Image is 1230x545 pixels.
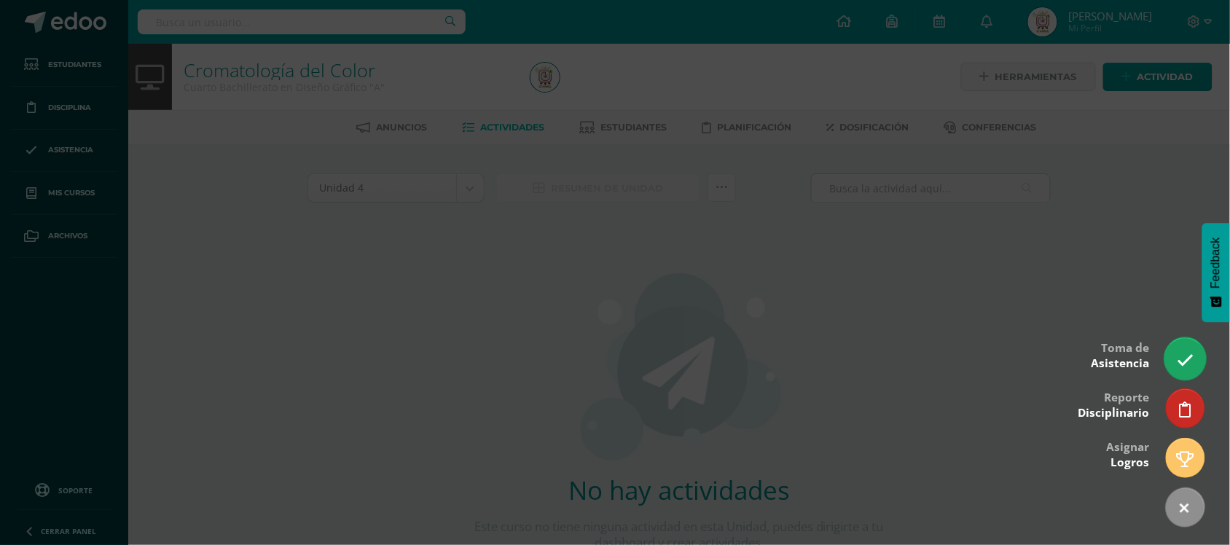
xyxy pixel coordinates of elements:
[1078,380,1150,428] div: Reporte
[1078,405,1150,420] span: Disciplinario
[1202,223,1230,322] button: Feedback - Mostrar encuesta
[1092,356,1150,371] span: Asistencia
[1092,331,1150,378] div: Toma de
[1111,455,1150,470] span: Logros
[1107,430,1150,477] div: Asignar
[1210,238,1223,289] span: Feedback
